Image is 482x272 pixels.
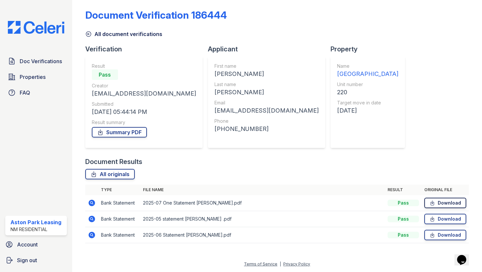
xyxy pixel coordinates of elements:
div: Pass [388,232,419,238]
span: Account [17,241,38,248]
div: Target move in date [337,100,398,106]
td: Bank Statement [98,195,140,211]
div: First name [214,63,319,69]
a: Properties [5,70,67,83]
div: Pass [388,216,419,222]
div: [PHONE_NUMBER] [214,124,319,134]
div: | [280,262,281,266]
div: [EMAIL_ADDRESS][DOMAIN_NAME] [214,106,319,115]
a: Privacy Policy [283,262,310,266]
a: Sign out [3,254,70,267]
div: Last name [214,81,319,88]
div: Pass [92,69,118,80]
div: Name [337,63,398,69]
iframe: chat widget [454,246,475,265]
div: 220 [337,88,398,97]
span: Sign out [17,256,37,264]
div: Email [214,100,319,106]
div: NM Residential [10,226,61,233]
th: Original file [422,185,469,195]
div: Unit number [337,81,398,88]
span: FAQ [20,89,30,97]
div: Document Verification 186444 [85,9,227,21]
a: Account [3,238,70,251]
a: Terms of Service [244,262,277,266]
div: Document Results [85,157,142,166]
td: 2025-06 Statement [PERSON_NAME].pdf [140,227,385,243]
div: [GEOGRAPHIC_DATA] [337,69,398,79]
a: All originals [85,169,135,179]
td: Bank Statement [98,211,140,227]
div: Verification [85,45,208,54]
a: Name [GEOGRAPHIC_DATA] [337,63,398,79]
a: FAQ [5,86,67,99]
th: File name [140,185,385,195]
div: Aston Park Leasing [10,218,61,226]
a: Download [424,198,466,208]
th: Type [98,185,140,195]
td: 2025-05 statement [PERSON_NAME] .pdf [140,211,385,227]
div: Result summary [92,119,196,126]
div: Submitted [92,101,196,107]
div: Property [331,45,410,54]
a: Download [424,230,466,240]
div: Creator [92,82,196,89]
span: Doc Verifications [20,57,62,65]
a: All document verifications [85,30,162,38]
img: CE_Logo_Blue-a8612792a0a2168367f1c8372b55b34899dd931a85d93a1a3d3e32e68fde9ad4.png [3,21,70,34]
div: Pass [388,200,419,206]
div: [PERSON_NAME] [214,69,319,79]
div: Result [92,63,196,69]
div: Phone [214,118,319,124]
a: Download [424,214,466,224]
div: [DATE] 05:44:14 PM [92,107,196,117]
div: [PERSON_NAME] [214,88,319,97]
th: Result [385,185,422,195]
div: [DATE] [337,106,398,115]
div: [EMAIL_ADDRESS][DOMAIN_NAME] [92,89,196,98]
td: Bank Statement [98,227,140,243]
a: Summary PDF [92,127,147,137]
a: Doc Verifications [5,55,67,68]
div: Applicant [208,45,331,54]
span: Properties [20,73,46,81]
td: 2025-07 One Statement [PERSON_NAME].pdf [140,195,385,211]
